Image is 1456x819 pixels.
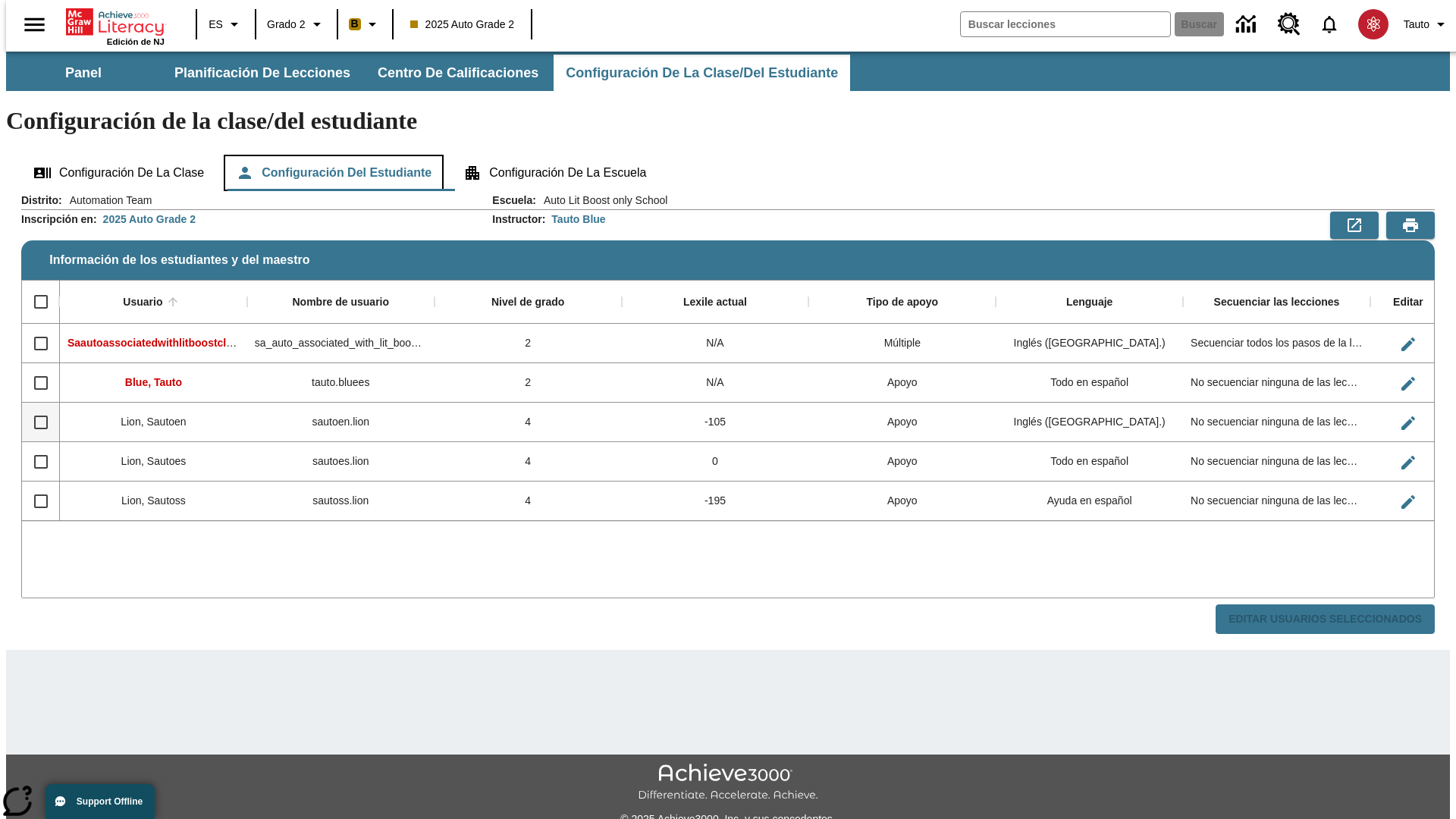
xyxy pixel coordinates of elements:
button: Editar Usuario [1393,487,1423,517]
div: No secuenciar ninguna de las lecciones [1183,482,1370,521]
div: No secuenciar ninguna de las lecciones [1183,363,1370,403]
div: Múltiple [808,324,996,363]
span: Información de los estudiantes y del maestro [49,253,309,267]
div: 0 [622,442,809,482]
div: 4 [435,442,622,482]
div: Configuración de la clase/del estudiante [21,155,1435,191]
button: Abrir el menú lateral [12,2,57,47]
span: Automation Team [62,193,152,208]
span: Panel [65,64,102,82]
div: -195 [622,482,809,521]
a: Notificaciones [1310,5,1349,44]
div: Subbarra de navegación [6,55,852,91]
div: -105 [622,403,809,442]
div: No secuenciar ninguna de las lecciones [1183,442,1370,482]
div: Tauto Blue [551,212,605,227]
div: Subbarra de navegación [6,52,1450,91]
button: Editar Usuario [1393,408,1423,438]
div: sautoes.lion [247,442,435,482]
span: Lion, Sautoen [121,416,186,428]
span: Centro de calificaciones [378,64,538,82]
h2: Escuela : [492,194,536,207]
span: Auto Lit Boost only School [536,193,667,208]
button: Perfil/Configuración [1398,11,1456,38]
div: Apoyo [808,403,996,442]
span: Lion, Sautoss [121,494,186,507]
div: Nivel de grado [491,296,564,309]
h1: Configuración de la clase/del estudiante [6,107,1450,135]
div: sa_auto_associated_with_lit_boost_classes [247,324,435,363]
button: Vista previa de impresión [1386,212,1435,239]
span: Blue, Tauto [125,376,182,388]
div: N/A [622,363,809,403]
button: Support Offline [45,784,155,819]
span: Saautoassociatedwithlitboostcl, Saautoassociatedwithlitboostcl [67,337,391,349]
h2: Instructor : [492,213,545,226]
div: Nombre de usuario [292,296,389,309]
span: B [351,14,359,33]
span: Tauto [1404,17,1429,33]
button: Escoja un nuevo avatar [1349,5,1398,44]
span: Support Offline [77,796,143,807]
div: tauto.bluees [247,363,435,403]
div: Todo en español [996,442,1183,482]
button: Exportar a CSV [1330,212,1379,239]
div: Tipo de apoyo [866,296,938,309]
div: Secuenciar las lecciones [1214,296,1340,309]
span: ES [209,17,223,33]
button: Configuración del estudiante [224,155,444,191]
div: No secuenciar ninguna de las lecciones [1183,403,1370,442]
input: Buscar campo [961,12,1170,36]
div: 2 [435,324,622,363]
span: Lion, Sautoes [121,455,187,467]
div: Lenguaje [1066,296,1112,309]
div: Ayuda en español [996,482,1183,521]
div: N/A [622,324,809,363]
img: Achieve3000 Differentiate Accelerate Achieve [638,764,818,802]
div: Inglés (EE. UU.) [996,403,1183,442]
div: Secuenciar todos los pasos de la lección [1183,324,1370,363]
div: Apoyo [808,482,996,521]
div: Editar [1393,296,1423,309]
button: Configuración de la clase/del estudiante [554,55,850,91]
button: Editar Usuario [1393,369,1423,399]
div: sautoen.lion [247,403,435,442]
button: Planificación de lecciones [162,55,362,91]
div: Todo en español [996,363,1183,403]
h2: Distrito : [21,194,62,207]
div: Inglés (EE. UU.) [996,324,1183,363]
span: Grado 2 [267,17,306,33]
span: Planificación de lecciones [174,64,350,82]
h2: Inscripción en : [21,213,97,226]
div: Usuario [123,296,162,309]
span: Configuración de la clase/del estudiante [566,64,838,82]
button: Configuración de la clase [21,155,216,191]
a: Centro de recursos, Se abrirá en una pestaña nueva. [1269,4,1310,45]
button: Boost El color de la clase es anaranjado claro. Cambiar el color de la clase. [343,11,388,38]
span: 2025 Auto Grade 2 [410,17,515,33]
button: Editar Usuario [1393,447,1423,478]
div: 4 [435,403,622,442]
img: avatar image [1358,9,1389,39]
button: Panel [8,55,159,91]
span: Edición de NJ [107,37,165,46]
a: Portada [66,7,165,37]
button: Editar Usuario [1393,329,1423,359]
button: Configuración de la escuela [451,155,658,191]
div: 2025 Auto Grade 2 [103,212,196,227]
div: Portada [66,5,165,46]
div: Lexile actual [683,296,747,309]
div: 4 [435,482,622,521]
div: Apoyo [808,363,996,403]
div: Información de los estudiantes y del maestro [21,193,1435,635]
button: Grado: Grado 2, Elige un grado [261,11,332,38]
div: sautoss.lion [247,482,435,521]
a: Centro de información [1227,4,1269,45]
div: 2 [435,363,622,403]
div: Apoyo [808,442,996,482]
button: Centro de calificaciones [366,55,551,91]
button: Lenguaje: ES, Selecciona un idioma [202,11,250,38]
